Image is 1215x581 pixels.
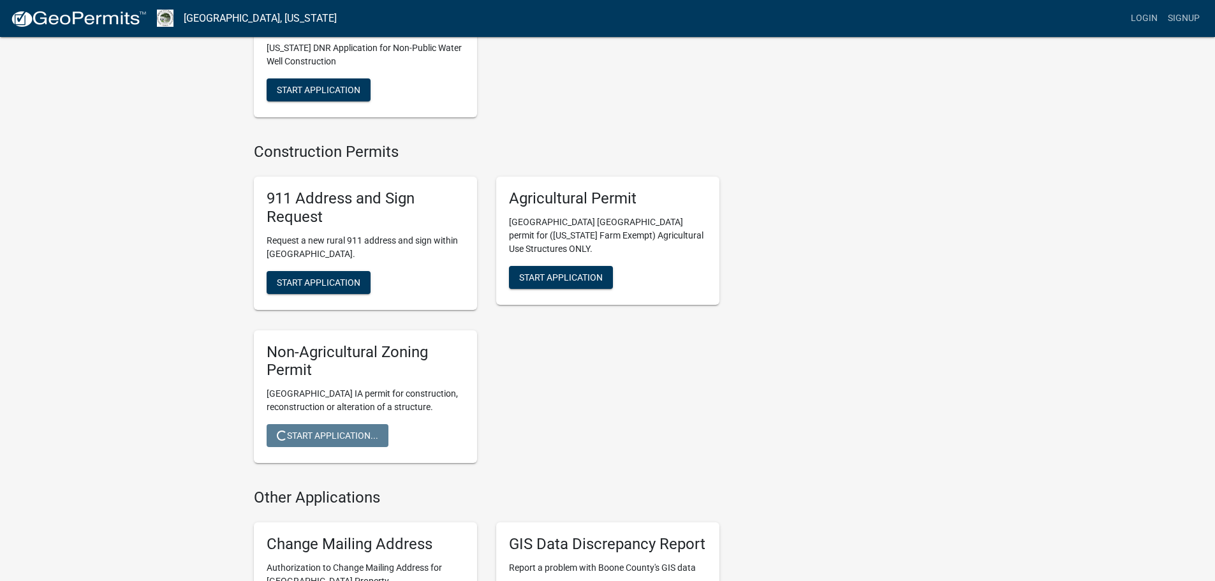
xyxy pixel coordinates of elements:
[157,10,173,27] img: Boone County, Iowa
[1126,6,1163,31] a: Login
[267,424,388,447] button: Start Application...
[267,535,464,554] h5: Change Mailing Address
[509,216,707,256] p: [GEOGRAPHIC_DATA] [GEOGRAPHIC_DATA] permit for ([US_STATE] Farm Exempt) Agricultural Use Structur...
[254,489,719,507] h4: Other Applications
[509,266,613,289] button: Start Application
[267,343,464,380] h5: Non-Agricultural Zoning Permit
[184,8,337,29] a: [GEOGRAPHIC_DATA], [US_STATE]
[267,189,464,226] h5: 911 Address and Sign Request
[277,85,360,95] span: Start Application
[267,41,464,68] p: [US_STATE] DNR Application for Non-Public Water Well Construction
[254,143,719,161] h4: Construction Permits
[267,387,464,414] p: [GEOGRAPHIC_DATA] IA permit for construction, reconstruction or alteration of a structure.
[277,277,360,287] span: Start Application
[267,271,371,294] button: Start Application
[509,535,707,554] h5: GIS Data Discrepancy Report
[509,189,707,208] h5: Agricultural Permit
[267,234,464,261] p: Request a new rural 911 address and sign within [GEOGRAPHIC_DATA].
[1163,6,1205,31] a: Signup
[519,272,603,282] span: Start Application
[509,561,707,575] p: Report a problem with Boone County's GIS data
[277,430,378,441] span: Start Application...
[267,78,371,101] button: Start Application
